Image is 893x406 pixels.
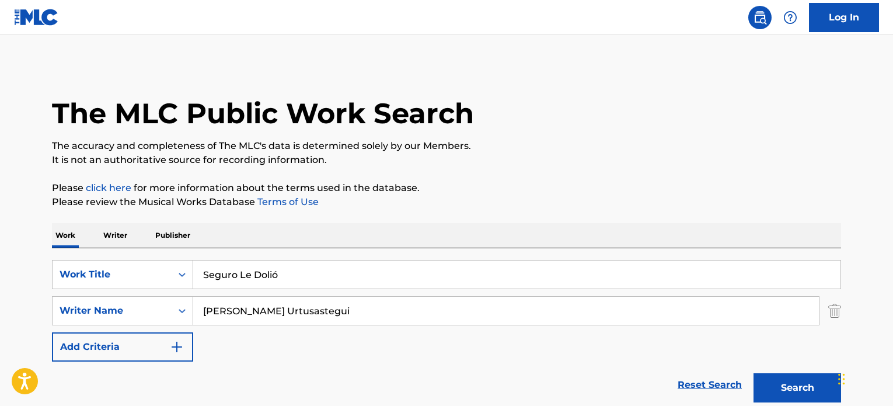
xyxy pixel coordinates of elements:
[255,196,319,207] a: Terms of Use
[672,372,748,398] a: Reset Search
[52,195,841,209] p: Please review the Musical Works Database
[754,373,841,402] button: Search
[52,139,841,153] p: The accuracy and completeness of The MLC's data is determined solely by our Members.
[14,9,59,26] img: MLC Logo
[52,96,474,131] h1: The MLC Public Work Search
[748,6,772,29] a: Public Search
[809,3,879,32] a: Log In
[52,181,841,195] p: Please for more information about the terms used in the database.
[783,11,797,25] img: help
[52,153,841,167] p: It is not an authoritative source for recording information.
[835,350,893,406] iframe: Chat Widget
[838,362,845,397] div: Drag
[100,223,131,248] p: Writer
[779,6,802,29] div: Help
[828,296,841,325] img: Delete Criterion
[170,340,184,354] img: 9d2ae6d4665cec9f34b9.svg
[753,11,767,25] img: search
[60,268,165,282] div: Work Title
[52,332,193,362] button: Add Criteria
[152,223,194,248] p: Publisher
[60,304,165,318] div: Writer Name
[86,182,131,193] a: click here
[52,223,79,248] p: Work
